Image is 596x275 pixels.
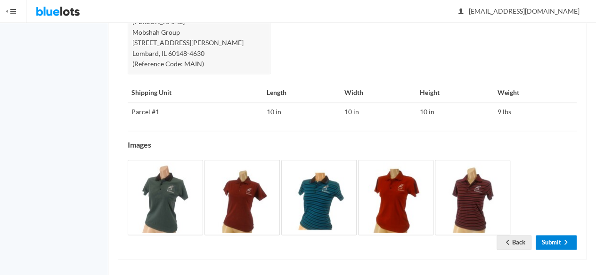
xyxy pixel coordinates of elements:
[416,102,494,121] td: 10 in
[341,102,416,121] td: 10 in
[435,160,510,235] img: 08bf48af-a98c-4df7-925d-cf50b6987622-1689792013.jpg
[536,235,577,250] a: Submitarrow forward
[281,160,357,235] img: 2841a089-0aa7-4383-86ad-6a3cbb045460-1689792012.jpg
[341,84,416,102] th: Width
[561,238,571,247] ion-icon: arrow forward
[503,238,512,247] ion-icon: arrow back
[128,102,263,121] td: Parcel #1
[263,84,341,102] th: Length
[358,160,433,235] img: 6e11c2ce-9d46-48e2-a8f6-d8ce56654cd8-1689792012.jpg
[416,84,494,102] th: Height
[494,84,577,102] th: Weight
[494,102,577,121] td: 9 lbs
[263,102,341,121] td: 10 in
[458,7,580,15] span: [EMAIL_ADDRESS][DOMAIN_NAME]
[204,160,280,235] img: a7a65263-2bcc-4979-ab5c-1fd91a0cb198-1689792012.jpg
[128,12,270,74] div: [PERSON_NAME] Mobshah Group [STREET_ADDRESS][PERSON_NAME] Lombard, IL 60148-4630 (Reference Code:...
[128,160,203,235] img: 6e7450ab-ca7c-4922-b927-edd480cb420a-1681942024.jpg
[128,84,263,102] th: Shipping Unit
[497,235,531,250] a: arrow backBack
[128,141,577,149] h4: Images
[456,8,465,16] ion-icon: person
